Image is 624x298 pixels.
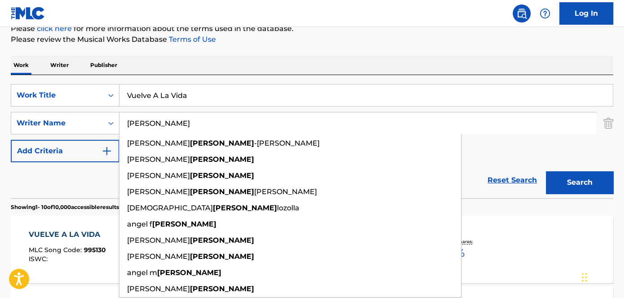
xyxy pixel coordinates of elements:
[546,171,613,194] button: Search
[603,112,613,134] img: Delete Criterion
[277,204,299,212] span: lozolla
[152,220,216,228] strong: [PERSON_NAME]
[11,23,613,34] p: Please for more information about the terms used in the database.
[190,236,254,245] strong: [PERSON_NAME]
[11,56,31,75] p: Work
[127,204,213,212] span: [DEMOGRAPHIC_DATA]
[190,139,254,147] strong: [PERSON_NAME]
[483,170,541,190] a: Reset Search
[29,229,106,240] div: VUELVE A LA VIDA
[127,155,190,164] span: [PERSON_NAME]
[127,220,152,228] span: angel f
[127,187,190,196] span: [PERSON_NAME]
[11,203,163,211] p: Showing 1 - 10 of 10,000 accessible results (Total 2,034,573 )
[11,84,613,198] form: Search Form
[127,139,190,147] span: [PERSON_NAME]
[127,171,190,180] span: [PERSON_NAME]
[11,7,45,20] img: MLC Logo
[127,268,157,277] span: angel m
[11,34,613,45] p: Please review the Musical Works Database
[101,146,112,156] img: 9d2ae6d4665cec9f34b9.svg
[29,246,84,254] span: MLC Song Code :
[127,285,190,293] span: [PERSON_NAME]
[37,24,72,33] a: click here
[17,90,97,101] div: Work Title
[190,155,254,164] strong: [PERSON_NAME]
[579,255,624,298] iframe: Chat Widget
[127,252,190,261] span: [PERSON_NAME]
[540,8,550,19] img: help
[190,252,254,261] strong: [PERSON_NAME]
[84,246,106,254] span: 995130
[157,268,221,277] strong: [PERSON_NAME]
[127,236,190,245] span: [PERSON_NAME]
[48,56,71,75] p: Writer
[190,187,254,196] strong: [PERSON_NAME]
[167,35,216,44] a: Terms of Use
[11,216,613,283] a: VUELVE A LA VIDAMLC Song Code:995130ISWC:Writers (1)[PERSON_NAME]Recording Artists (16)[PERSON_NA...
[17,118,97,129] div: Writer Name
[582,264,587,291] div: Drag
[88,56,120,75] p: Publisher
[213,204,277,212] strong: [PERSON_NAME]
[516,8,527,19] img: search
[190,171,254,180] strong: [PERSON_NAME]
[536,4,554,22] div: Help
[254,139,320,147] span: -[PERSON_NAME]
[190,285,254,293] strong: [PERSON_NAME]
[11,140,119,162] button: Add Criteria
[29,255,50,263] span: ISWC :
[513,4,531,22] a: Public Search
[559,2,613,25] a: Log In
[254,187,317,196] span: [PERSON_NAME]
